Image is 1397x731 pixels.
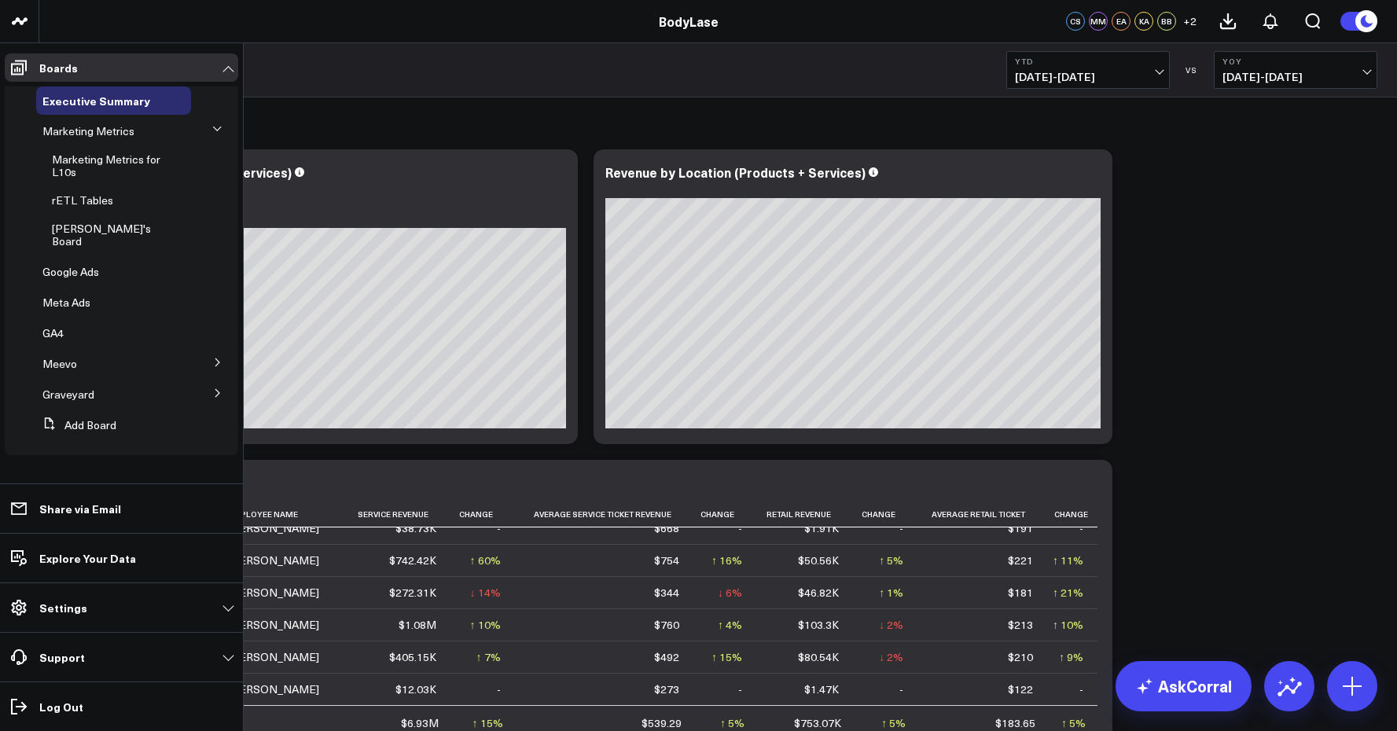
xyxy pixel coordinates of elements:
span: [PERSON_NAME]'s Board [52,221,151,248]
div: $12.03K [395,681,436,697]
span: Executive Summary [42,93,150,108]
div: - [1079,681,1083,697]
div: EA [1112,12,1130,31]
div: BB [1157,12,1176,31]
div: $181 [1008,585,1033,601]
span: + 2 [1183,16,1197,27]
div: $753.07K [794,715,841,731]
a: Meta Ads [42,296,90,309]
div: Revenue by Location (Products + Services) [605,163,866,181]
div: [PERSON_NAME] [228,585,319,601]
a: Google Ads [42,266,99,278]
div: - [497,681,501,697]
button: +2 [1180,12,1199,31]
div: - [1079,520,1083,536]
a: [PERSON_NAME]'s Board [52,222,170,248]
div: $191 [1008,520,1033,536]
div: ↑ 11% [1053,553,1083,568]
div: [PERSON_NAME] [228,520,319,536]
div: $1.91K [804,520,839,536]
div: ↑ 21% [1053,585,1083,601]
div: - [738,520,742,536]
div: ↓ 14% [470,585,501,601]
a: Marketing Metrics for L10s [52,153,171,178]
p: Support [39,651,85,663]
div: [PERSON_NAME] [228,617,319,633]
th: Service Revenue [346,501,450,527]
th: Change [1047,501,1097,527]
span: rETL Tables [52,193,113,208]
div: $344 [654,585,679,601]
div: MM [1089,12,1108,31]
div: - [899,681,903,697]
a: BodyLase [659,13,719,30]
span: Meta Ads [42,295,90,310]
div: VS [1178,65,1206,75]
div: $6.93M [401,715,439,731]
a: rETL Tables [52,194,113,207]
th: Change [693,501,756,527]
a: Marketing Metrics [42,125,134,138]
div: - [738,681,742,697]
div: ↑ 5% [1061,715,1086,731]
div: $213 [1008,617,1033,633]
div: ↑ 15% [472,715,503,731]
div: ↑ 10% [1053,617,1083,633]
div: $80.54K [798,649,839,665]
span: [DATE] - [DATE] [1015,71,1161,83]
div: $668 [654,520,679,536]
p: Settings [39,601,87,614]
span: Graveyard [42,387,94,402]
div: $38.73K [395,520,436,536]
div: $50.56K [798,553,839,568]
p: Share via Email [39,502,121,515]
th: Employee Name [228,501,346,527]
div: $754 [654,553,679,568]
span: GA4 [42,325,64,340]
div: $183.65 [995,715,1035,731]
a: GA4 [42,327,64,340]
div: $210 [1008,649,1033,665]
div: ↑ 15% [711,649,742,665]
th: Retail Revenue [756,501,853,527]
th: Change [853,501,917,527]
div: ↑ 1% [879,585,903,601]
div: ↑ 5% [881,715,906,731]
div: ↑ 5% [720,715,744,731]
th: Change [450,501,515,527]
span: Google Ads [42,264,99,279]
div: $492 [654,649,679,665]
th: Average Service Ticket Revenue [515,501,694,527]
p: Explore Your Data [39,552,136,564]
a: Log Out [5,692,238,721]
div: ↑ 10% [470,617,501,633]
div: - [899,520,903,536]
div: $405.15K [389,649,436,665]
div: $273 [654,681,679,697]
a: Meevo [42,358,77,370]
div: ↑ 16% [711,553,742,568]
div: $103.3K [798,617,839,633]
div: ↑ 9% [1059,649,1083,665]
div: ↓ 2% [879,617,903,633]
span: [DATE] - [DATE] [1222,71,1369,83]
div: KA [1134,12,1153,31]
button: Add Board [36,411,116,439]
button: YTD[DATE]-[DATE] [1006,51,1170,89]
div: ↑ 4% [718,617,742,633]
div: CS [1066,12,1085,31]
div: [PERSON_NAME] [228,649,319,665]
div: $539.29 [642,715,682,731]
p: Boards [39,61,78,74]
div: ↑ 5% [879,553,903,568]
div: ↓ 2% [879,649,903,665]
div: [PERSON_NAME] [228,553,319,568]
a: Graveyard [42,388,94,401]
div: $272.31K [389,585,436,601]
div: $46.82K [798,585,839,601]
div: $221 [1008,553,1033,568]
b: YTD [1015,57,1161,66]
div: ↑ 60% [470,553,501,568]
div: $742.42K [389,553,436,568]
b: YoY [1222,57,1369,66]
